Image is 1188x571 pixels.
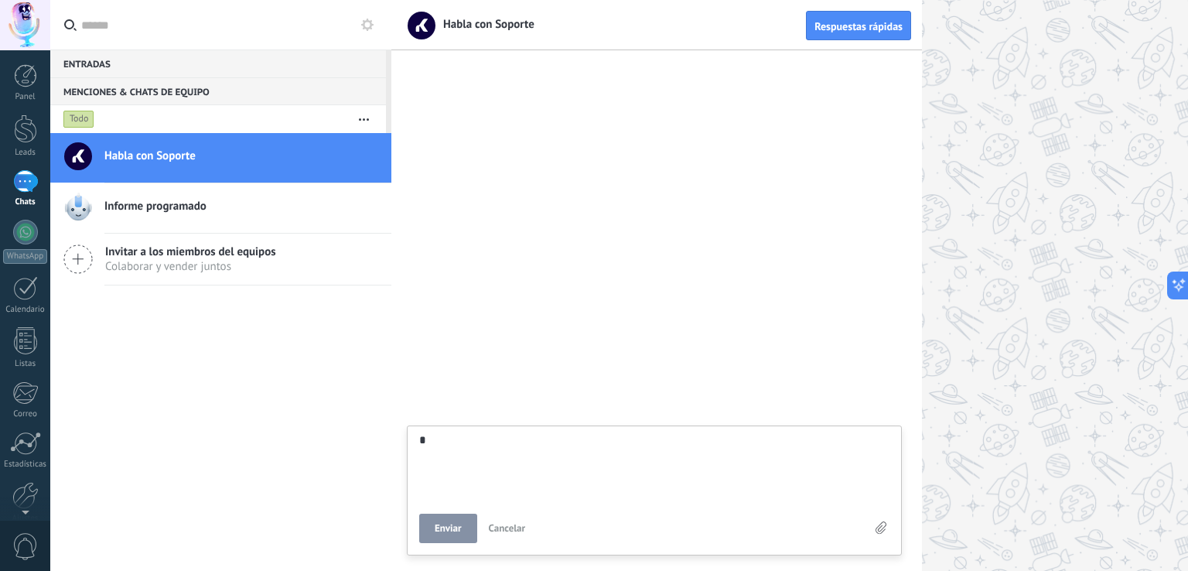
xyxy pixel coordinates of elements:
div: Entradas [50,50,386,77]
a: Informe programado [50,183,391,233]
div: Calendario [3,305,48,315]
span: Habla con Soporte [104,149,196,164]
div: Listas [3,359,48,369]
div: Panel [3,92,48,102]
button: Cancelar [483,514,532,543]
div: WhatsApp [3,249,47,264]
span: Respuestas rápidas [814,21,903,32]
a: Habla con Soporte [50,133,391,183]
div: Chats [3,197,48,207]
div: Menciones & Chats de equipo [50,77,386,105]
div: Leads [3,148,48,158]
span: Habla con Soporte [434,17,534,32]
span: Informe programado [104,199,207,214]
button: Respuestas rápidas [806,11,911,40]
span: Cancelar [489,521,526,535]
div: Estadísticas [3,460,48,470]
div: Todo [63,110,94,128]
button: Enviar [419,514,477,543]
div: Correo [3,409,48,419]
span: Colaborar y vender juntos [105,259,276,274]
span: Enviar [435,523,462,534]
span: Invitar a los miembros del equipos [105,244,276,259]
button: Más [347,105,381,133]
